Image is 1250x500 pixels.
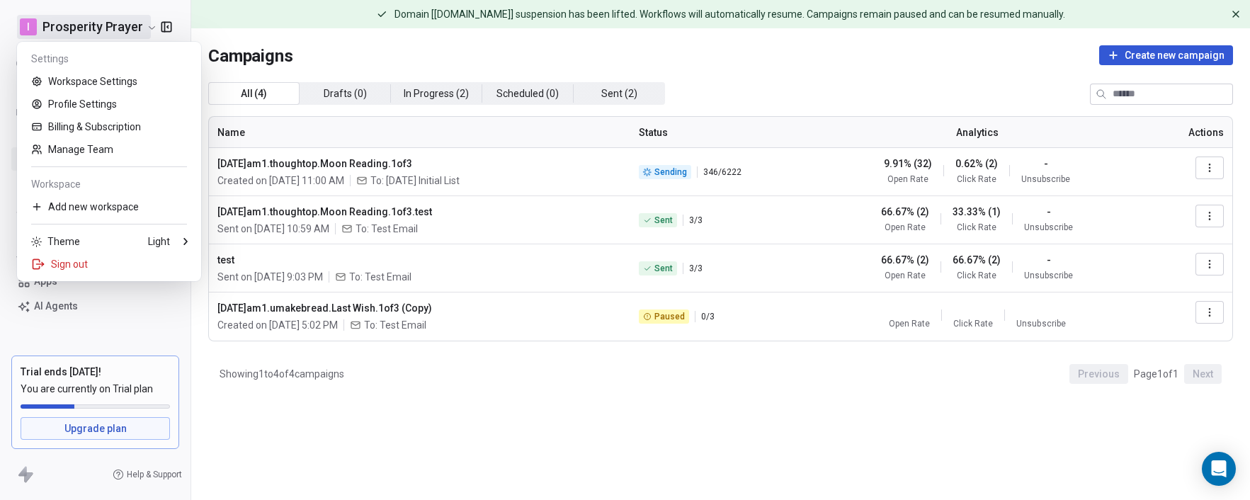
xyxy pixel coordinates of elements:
[31,234,80,249] div: Theme
[23,93,195,115] a: Profile Settings
[23,195,195,218] div: Add new workspace
[23,47,195,70] div: Settings
[23,70,195,93] a: Workspace Settings
[148,234,170,249] div: Light
[23,173,195,195] div: Workspace
[23,253,195,275] div: Sign out
[23,138,195,161] a: Manage Team
[23,115,195,138] a: Billing & Subscription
